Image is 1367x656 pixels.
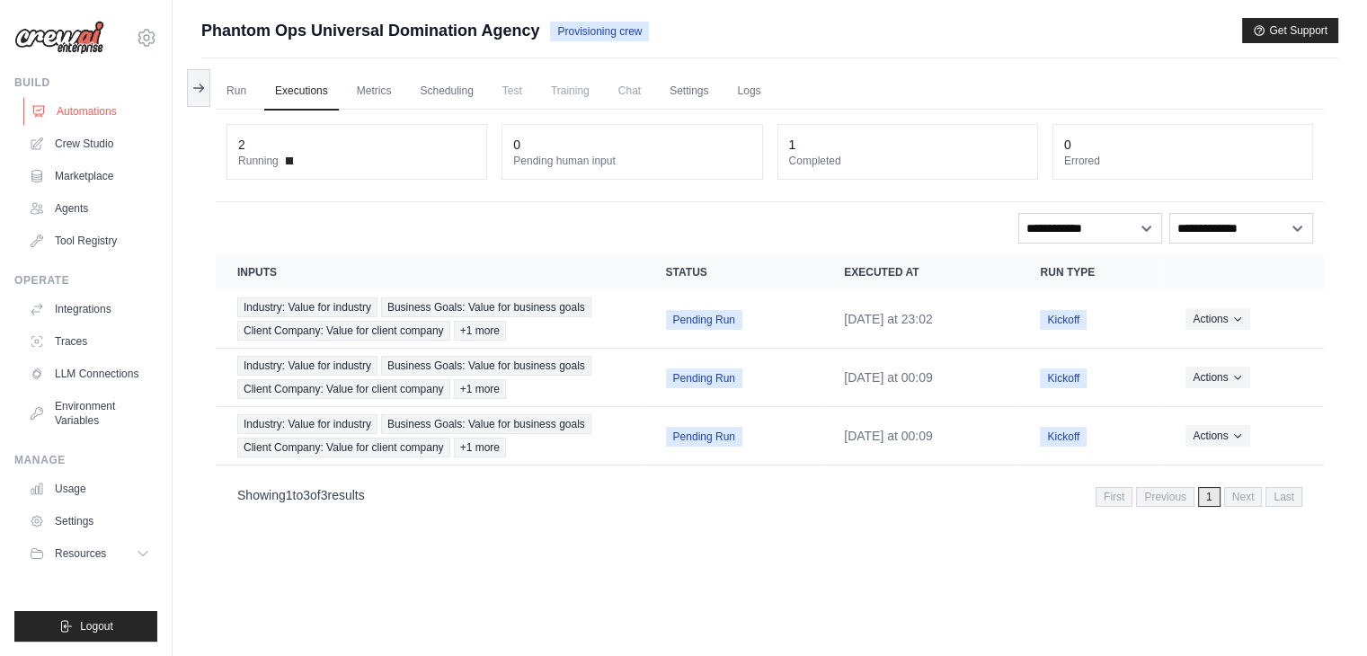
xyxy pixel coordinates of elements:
a: View execution details for Industry [237,297,623,341]
span: +1 more [454,438,506,457]
div: 0 [513,136,520,154]
th: Status [644,254,823,290]
a: Automations [23,97,159,126]
span: Industry: Value for industry [237,356,377,376]
span: Next [1224,487,1263,507]
a: Settings [22,507,157,536]
span: First [1096,487,1132,507]
a: Settings [659,73,719,111]
span: Last [1265,487,1302,507]
span: Client Company: Value for client company [237,321,450,341]
span: Kickoff [1040,368,1087,388]
th: Inputs [216,254,644,290]
section: Crew executions table [216,254,1324,519]
a: Traces [22,327,157,356]
span: Industry: Value for industry [237,414,377,434]
a: Environment Variables [22,392,157,435]
span: Previous [1136,487,1194,507]
span: Resources [55,546,106,561]
span: +1 more [454,321,506,341]
span: Business Goals: Value for business goals [381,297,591,317]
p: Showing to of results [237,486,365,504]
button: Actions for execution [1185,367,1249,388]
nav: Pagination [1096,487,1302,507]
iframe: Chat Widget [1277,570,1367,656]
a: View execution details for Industry [237,356,623,399]
span: Kickoff [1040,310,1087,330]
span: Chat is not available until the deployment is complete [608,73,652,109]
span: Business Goals: Value for business goals [381,356,591,376]
span: Pending Run [666,368,742,388]
a: Integrations [22,295,157,324]
img: Logo [14,21,104,55]
span: Pending Run [666,427,742,447]
button: Get Support [1242,18,1338,43]
span: Provisioning crew [550,22,649,41]
div: Manage [14,453,157,467]
time: August 16, 2025 at 00:09 IST [844,370,933,385]
a: Usage [22,474,157,503]
span: Client Company: Value for client company [237,438,450,457]
a: LLM Connections [22,359,157,388]
a: Tool Registry [22,226,157,255]
div: 2 [238,136,245,154]
span: Pending Run [666,310,742,330]
dt: Pending human input [513,154,750,168]
div: 0 [1064,136,1071,154]
span: 1 [286,488,293,502]
button: Logout [14,611,157,642]
span: Business Goals: Value for business goals [381,414,591,434]
button: Actions for execution [1185,308,1249,330]
span: Test [492,73,533,109]
a: Marketplace [22,162,157,191]
span: 3 [321,488,328,502]
time: August 16, 2025 at 00:09 IST [844,429,933,443]
a: Scheduling [409,73,484,111]
button: Resources [22,539,157,568]
time: August 17, 2025 at 23:02 IST [844,312,933,326]
a: Run [216,73,257,111]
span: Logout [80,619,113,634]
span: Phantom Ops Universal Domination Agency [201,18,539,43]
div: Operate [14,273,157,288]
th: Executed at [822,254,1018,290]
button: Actions for execution [1185,425,1249,447]
a: Logs [726,73,771,111]
span: 1 [1198,487,1221,507]
span: Kickoff [1040,427,1087,447]
a: Crew Studio [22,129,157,158]
span: 3 [303,488,310,502]
a: Agents [22,194,157,223]
a: Executions [264,73,339,111]
span: Client Company: Value for client company [237,379,450,399]
a: Metrics [346,73,403,111]
span: +1 more [454,379,506,399]
nav: Pagination [216,473,1324,519]
span: Industry: Value for industry [237,297,377,317]
span: Running [238,154,279,168]
div: 1 [789,136,796,154]
dt: Errored [1064,154,1301,168]
th: Run Type [1018,254,1164,290]
span: Training is not available until the deployment is complete [540,73,600,109]
div: Build [14,75,157,90]
dt: Completed [789,154,1026,168]
a: View execution details for Industry [237,414,623,457]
